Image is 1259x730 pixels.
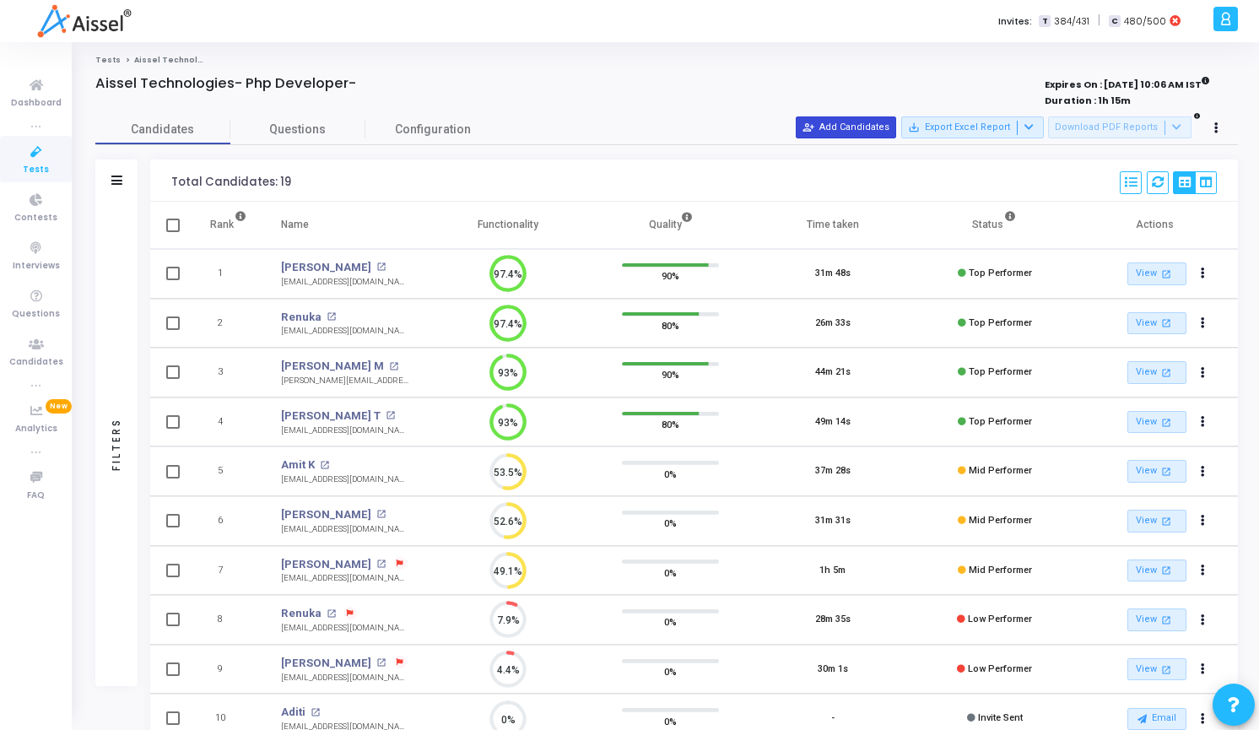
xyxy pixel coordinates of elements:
[969,416,1032,427] span: Top Performer
[1191,410,1214,434] button: Actions
[14,211,57,225] span: Contests
[95,55,1238,66] nav: breadcrumb
[95,75,356,92] h4: Aissel Technologies- Php Developer-
[281,672,410,684] div: [EMAIL_ADDRESS][DOMAIN_NAME]
[664,465,677,482] span: 0%
[1159,613,1174,627] mat-icon: open_in_new
[815,464,851,479] div: 37m 28s
[968,614,1032,625] span: Low Performer
[1191,460,1214,484] button: Actions
[664,663,677,680] span: 0%
[1191,361,1214,385] button: Actions
[376,262,386,272] mat-icon: open_in_new
[815,514,851,528] div: 31m 31s
[281,457,315,473] a: Amit K
[27,489,45,503] span: FAQ
[1127,262,1186,285] a: View
[815,613,851,627] div: 28m 35s
[1039,15,1050,28] span: T
[969,565,1032,576] span: Mid Performer
[320,461,329,470] mat-icon: open_in_new
[664,515,677,532] span: 0%
[1048,116,1191,138] button: Download PDF Reports
[281,506,371,523] a: [PERSON_NAME]
[12,307,60,322] span: Questions
[1159,267,1174,281] mat-icon: open_in_new
[389,362,398,371] mat-icon: open_in_new
[815,365,851,380] div: 44m 21s
[978,712,1023,723] span: Invite Sent
[281,655,371,672] a: [PERSON_NAME]
[815,267,851,281] div: 31m 48s
[192,595,264,645] td: 8
[281,556,371,573] a: [PERSON_NAME]
[281,704,305,721] a: Aditi
[1191,510,1214,533] button: Actions
[1127,361,1186,384] a: View
[589,202,751,249] th: Quality
[11,96,62,111] span: Dashboard
[662,316,679,333] span: 80%
[1159,662,1174,677] mat-icon: open_in_new
[1127,708,1186,730] button: Email
[1127,460,1186,483] a: View
[969,317,1032,328] span: Top Performer
[818,662,848,677] div: 30m 1s
[95,55,121,65] a: Tests
[23,163,49,177] span: Tests
[807,215,859,234] div: Time taken
[13,259,60,273] span: Interviews
[968,663,1032,674] span: Low Performer
[819,564,846,578] div: 1h 5m
[192,496,264,546] td: 6
[1124,14,1166,29] span: 480/500
[969,515,1032,526] span: Mid Performer
[1127,608,1186,631] a: View
[1045,73,1210,92] strong: Expires On : [DATE] 10:06 AM IST
[1045,94,1131,107] strong: Duration : 1h 15m
[281,215,309,234] div: Name
[662,268,679,284] span: 90%
[1191,559,1214,582] button: Actions
[376,510,386,519] mat-icon: open_in_new
[327,312,336,322] mat-icon: open_in_new
[281,309,322,326] a: Renuka
[969,366,1032,377] span: Top Performer
[192,249,264,299] td: 1
[1127,560,1186,582] a: View
[998,14,1032,29] label: Invites:
[281,408,381,424] a: [PERSON_NAME] T
[664,614,677,630] span: 0%
[1076,202,1238,249] th: Actions
[1127,510,1186,533] a: View
[327,609,336,619] mat-icon: open_in_new
[386,411,395,420] mat-icon: open_in_new
[192,446,264,496] td: 5
[802,122,814,133] mat-icon: person_add_alt
[1127,411,1186,434] a: View
[1191,262,1214,286] button: Actions
[192,299,264,349] td: 2
[15,422,57,436] span: Analytics
[95,121,230,138] span: Candidates
[901,116,1044,138] button: Export Excel Report
[815,316,851,331] div: 26m 33s
[664,564,677,581] span: 0%
[1159,514,1174,528] mat-icon: open_in_new
[281,572,410,585] div: [EMAIL_ADDRESS][DOMAIN_NAME]
[427,202,589,249] th: Functionality
[376,560,386,569] mat-icon: open_in_new
[192,397,264,447] td: 4
[914,202,1076,249] th: Status
[908,122,920,133] mat-icon: save_alt
[230,121,365,138] span: Questions
[1159,415,1174,430] mat-icon: open_in_new
[1098,12,1100,30] span: |
[1173,171,1217,194] div: View Options
[134,55,298,65] span: Aissel Technologies- Php Developer-
[281,259,371,276] a: [PERSON_NAME]
[1054,14,1089,29] span: 384/431
[192,546,264,596] td: 7
[1191,311,1214,335] button: Actions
